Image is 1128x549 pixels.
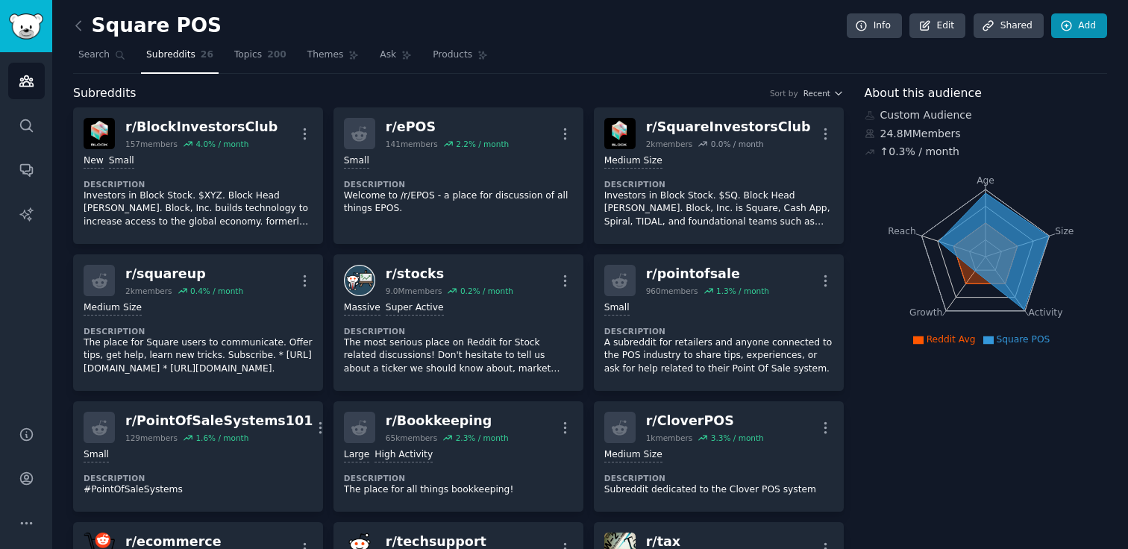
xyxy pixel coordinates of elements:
div: 3.3 % / month [711,433,764,443]
div: Massive [344,301,380,316]
a: stocksr/stocks9.0Mmembers0.2% / monthMassiveSuper ActiveDescriptionThe most serious place on Redd... [333,254,583,391]
span: 26 [201,48,213,62]
div: Medium Size [604,154,662,169]
div: 2k members [646,139,693,149]
button: Recent [803,88,844,98]
a: Products [427,43,493,74]
div: ↑ 0.3 % / month [880,144,959,160]
a: r/CloverPOS1kmembers3.3% / monthMedium SizeDescriptionSubreddit dedicated to the Clover POS system [594,401,844,512]
div: 24.8M Members [865,126,1108,142]
div: 1.6 % / month [195,433,248,443]
div: New [84,154,104,169]
div: r/ Bookkeeping [386,412,509,430]
h2: Square POS [73,14,222,38]
div: 1.3 % / month [716,286,769,296]
span: Ask [380,48,396,62]
div: High Activity [375,448,433,462]
div: 157 members [125,139,178,149]
a: Info [847,13,902,39]
div: 0.2 % / month [460,286,513,296]
a: r/PointOfSaleSystems101129members1.6% / monthSmallDescription#PointOfSaleSystems [73,401,323,512]
div: 9.0M members [386,286,442,296]
p: The place for Square users to communicate. Offer tips, get help, learn new tricks. Subscribe. * [... [84,336,313,376]
tspan: Age [977,175,994,186]
div: Medium Size [84,301,142,316]
span: Subreddits [146,48,195,62]
div: r/ ePOS [386,118,509,137]
span: Topics [234,48,262,62]
div: Super Active [386,301,444,316]
dt: Description [604,326,833,336]
p: Investors in Block Stock. $SQ. Block Head [PERSON_NAME]. Block, Inc. is Square, Cash App, Spiral,... [604,189,833,229]
img: SquareInvestorsClub [604,118,636,149]
div: 960 members [646,286,698,296]
div: r/ CloverPOS [646,412,764,430]
span: Products [433,48,472,62]
div: r/ pointofsale [646,265,769,283]
div: Small [344,154,369,169]
div: 2.3 % / month [456,433,509,443]
div: 129 members [125,433,178,443]
div: r/ SquareInvestorsClub [646,118,811,137]
div: Sort by [770,88,798,98]
dt: Description [344,326,573,336]
a: SquareInvestorsClubr/SquareInvestorsClub2kmembers0.0% / monthMedium SizeDescriptionInvestors in B... [594,107,844,244]
dt: Description [84,179,313,189]
div: r/ PointOfSaleSystems101 [125,412,313,430]
div: 0.4 % / month [190,286,243,296]
p: Investors in Block Stock. $XYZ. Block Head [PERSON_NAME]. Block, Inc. builds technology to increa... [84,189,313,229]
dt: Description [604,179,833,189]
span: Square POS [997,334,1050,345]
tspan: Activity [1028,307,1062,318]
a: r/ePOS141members2.2% / monthSmallDescriptionWelcome to /r/EPOS - a place for discussion of all th... [333,107,583,244]
div: 141 members [386,139,438,149]
p: #PointOfSaleSystems [84,483,313,497]
span: Search [78,48,110,62]
a: Add [1051,13,1107,39]
span: 200 [267,48,286,62]
a: r/pointofsale960members1.3% / monthSmallDescriptionA subreddit for retailers and anyone connected... [594,254,844,391]
tspan: Reach [888,225,916,236]
div: 4.0 % / month [195,139,248,149]
dt: Description [604,473,833,483]
span: Reddit Avg [927,334,976,345]
a: Themes [302,43,365,74]
p: The most serious place on Reddit for Stock related discussions! Don't hesitate to tell us about a... [344,336,573,376]
span: About this audience [865,84,982,103]
div: Large [344,448,369,462]
a: Edit [909,13,965,39]
a: r/squareup2kmembers0.4% / monthMedium SizeDescriptionThe place for Square users to communicate. O... [73,254,323,391]
div: Custom Audience [865,107,1108,123]
p: A subreddit for retailers and anyone connected to the POS industry to share tips, experiences, or... [604,336,833,376]
dt: Description [84,326,313,336]
a: Search [73,43,131,74]
div: Small [109,154,134,169]
div: 2k members [125,286,172,296]
dt: Description [344,179,573,189]
div: Small [604,301,630,316]
div: 0.0 % / month [711,139,764,149]
a: Shared [974,13,1044,39]
div: Small [84,448,109,462]
a: Ask [375,43,417,74]
img: BlockInvestorsClub [84,118,115,149]
a: r/Bookkeeping65kmembers2.3% / monthLargeHigh ActivityDescriptionThe place for all things bookkeep... [333,401,583,512]
dt: Description [84,473,313,483]
div: 1k members [646,433,693,443]
div: r/ stocks [386,265,513,283]
span: Themes [307,48,344,62]
p: Subreddit dedicated to the Clover POS system [604,483,833,497]
img: GummySearch logo [9,13,43,40]
div: 65k members [386,433,437,443]
div: 2.2 % / month [456,139,509,149]
img: stocks [344,265,375,296]
div: Medium Size [604,448,662,462]
div: r/ squareup [125,265,243,283]
tspan: Size [1055,225,1074,236]
p: The place for all things bookkeeping! [344,483,573,497]
a: Subreddits26 [141,43,219,74]
a: Topics200 [229,43,292,74]
div: r/ BlockInvestorsClub [125,118,278,137]
p: Welcome to /r/EPOS - a place for discussion of all things EPOS. [344,189,573,216]
span: Recent [803,88,830,98]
